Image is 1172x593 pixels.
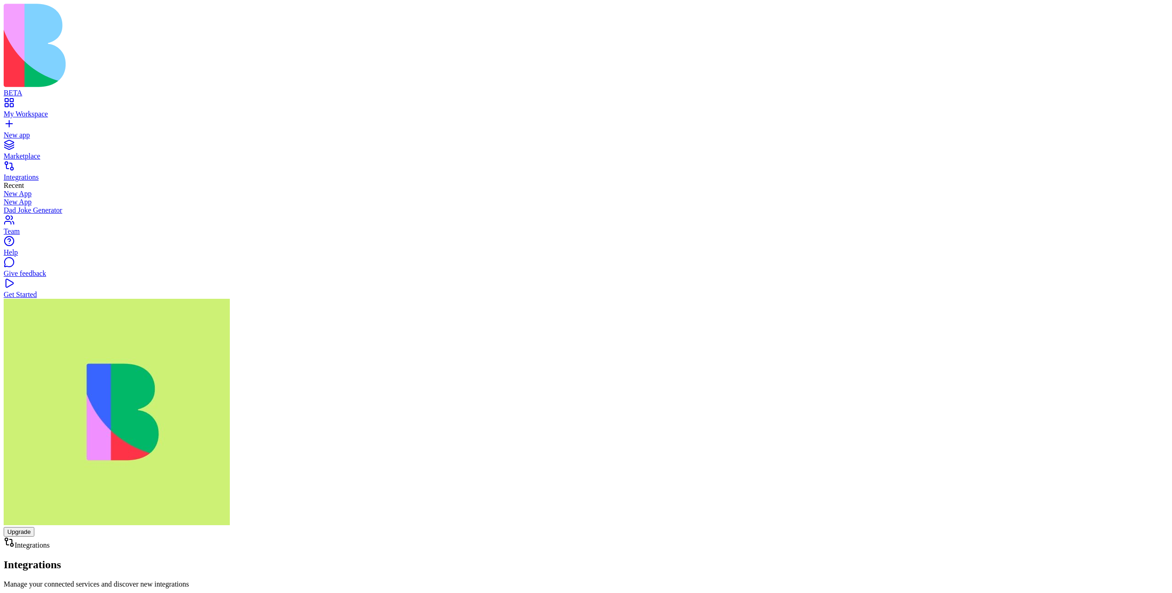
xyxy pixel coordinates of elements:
[4,190,1168,198] a: New App
[15,541,49,549] span: Integrations
[4,110,1168,118] div: My Workspace
[4,198,1168,206] a: New App
[4,299,230,525] img: WhatsApp_Image_2025-01-03_at_11.26.17_rubx1k.jpg
[4,4,372,87] img: logo
[4,181,24,189] span: Recent
[4,527,34,537] button: Upgrade
[4,527,34,535] a: Upgrade
[4,240,1168,257] a: Help
[4,580,1168,588] p: Manage your connected services and discover new integrations
[4,152,1168,160] div: Marketplace
[4,165,1168,181] a: Integrations
[4,131,1168,139] div: New app
[4,227,1168,236] div: Team
[4,282,1168,299] a: Get Started
[4,144,1168,160] a: Marketplace
[4,269,1168,278] div: Give feedback
[4,261,1168,278] a: Give feedback
[4,102,1168,118] a: My Workspace
[4,89,1168,97] div: BETA
[4,81,1168,97] a: BETA
[4,206,1168,214] a: Dad Joke Generator
[4,219,1168,236] a: Team
[4,248,1168,257] div: Help
[4,559,1168,571] h2: Integrations
[4,123,1168,139] a: New app
[4,173,1168,181] div: Integrations
[4,291,1168,299] div: Get Started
